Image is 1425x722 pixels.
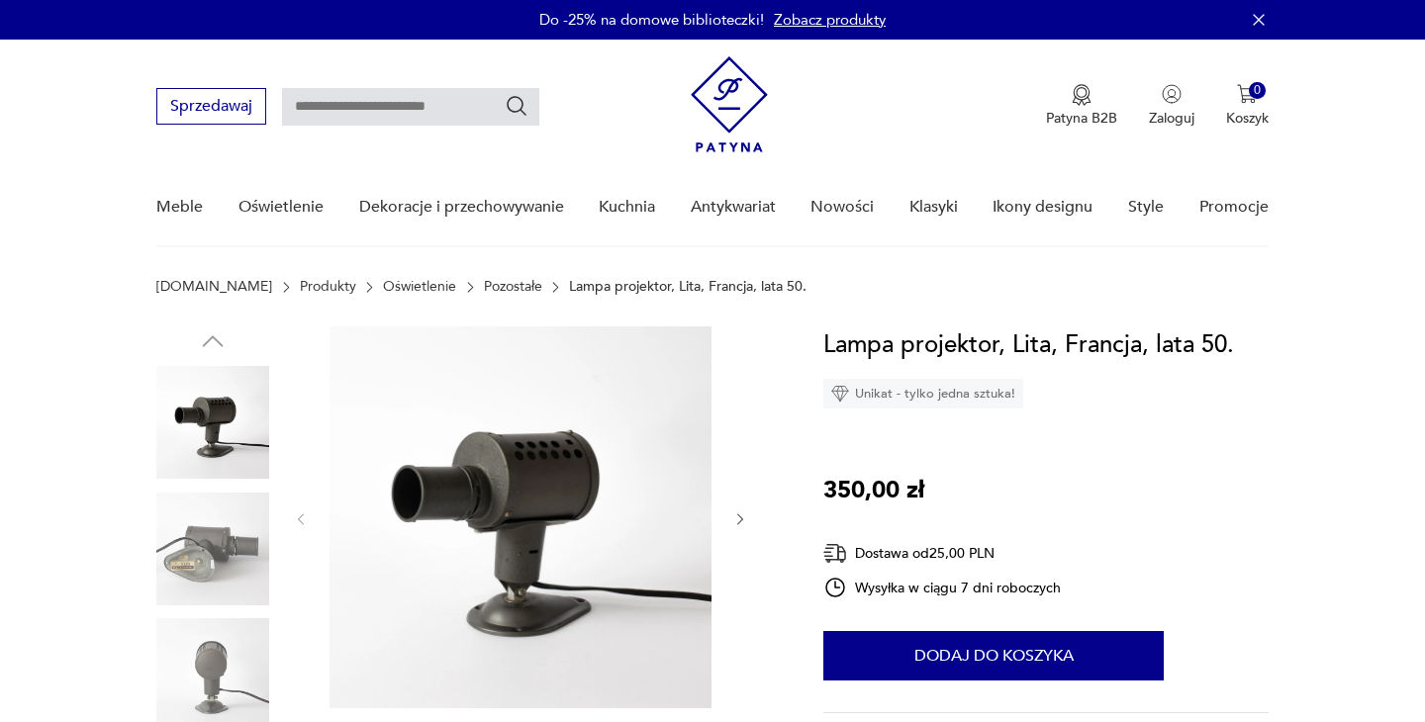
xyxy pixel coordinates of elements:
a: Antykwariat [691,169,776,245]
a: Pozostałe [484,279,542,295]
div: Unikat - tylko jedna sztuka! [823,379,1023,408]
img: Ikona medalu [1072,84,1092,106]
a: [DOMAIN_NAME] [156,279,272,295]
button: 0Koszyk [1226,84,1269,128]
a: Dekoracje i przechowywanie [359,169,564,245]
a: Promocje [1199,169,1269,245]
button: Dodaj do koszyka [823,631,1164,680]
img: Zdjęcie produktu Lampa projektor, Lita, Francja, lata 50. [156,493,269,605]
a: Ikona medaluPatyna B2B [1046,84,1117,128]
a: Produkty [300,279,356,295]
p: Zaloguj [1149,109,1194,128]
a: Zobacz produkty [774,10,886,30]
p: Koszyk [1226,109,1269,128]
div: Wysyłka w ciągu 7 dni roboczych [823,576,1061,599]
a: Oświetlenie [238,169,324,245]
h1: Lampa projektor, Lita, Francja, lata 50. [823,326,1234,364]
p: Do -25% na domowe biblioteczki! [539,10,764,30]
button: Patyna B2B [1046,84,1117,128]
img: Ikona diamentu [831,385,849,403]
a: Sprzedawaj [156,101,266,115]
button: Szukaj [505,94,528,118]
div: 0 [1249,82,1266,99]
a: Ikony designu [993,169,1092,245]
a: Nowości [810,169,874,245]
img: Zdjęcie produktu Lampa projektor, Lita, Francja, lata 50. [156,366,269,479]
a: Kuchnia [599,169,655,245]
img: Ikona dostawy [823,541,847,566]
p: Patyna B2B [1046,109,1117,128]
a: Klasyki [909,169,958,245]
a: Meble [156,169,203,245]
img: Patyna - sklep z meblami i dekoracjami vintage [691,56,768,152]
a: Oświetlenie [383,279,456,295]
img: Ikonka użytkownika [1162,84,1182,104]
p: 350,00 zł [823,472,924,509]
p: Lampa projektor, Lita, Francja, lata 50. [569,279,807,295]
img: Ikona koszyka [1237,84,1257,104]
button: Zaloguj [1149,84,1194,128]
img: Zdjęcie produktu Lampa projektor, Lita, Francja, lata 50. [330,326,712,708]
button: Sprzedawaj [156,88,266,125]
a: Style [1128,169,1164,245]
div: Dostawa od 25,00 PLN [823,541,1061,566]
